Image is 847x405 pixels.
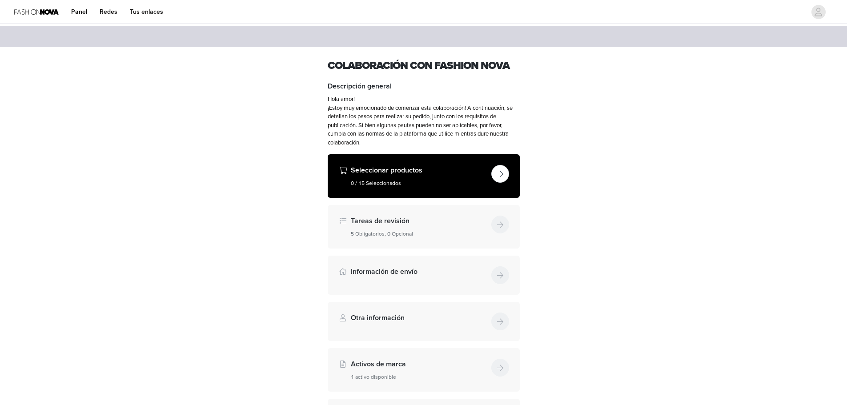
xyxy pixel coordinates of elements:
[351,360,406,369] font: Activos de marca
[328,302,520,341] div: Otra información
[351,231,413,237] font: 5 Obligatorios, 0 Opcional
[328,205,520,249] div: Tareas de revisión
[328,82,392,91] font: Descripción general
[66,2,92,22] a: Panel
[351,217,409,225] font: Tareas de revisión
[328,256,520,295] div: Información de envío
[71,8,87,16] font: Panel
[100,8,117,16] font: Redes
[351,166,422,175] font: Seleccionar productos
[94,2,123,22] a: Redes
[351,313,405,322] font: Otra información
[351,180,401,186] font: 0 / 15 Seleccionados
[328,154,520,198] div: Seleccionar productos
[328,59,510,72] font: Colaboración con Fashion Nova
[14,2,59,22] img: Logotipo de Fashion Nova
[351,267,417,276] font: Información de envío
[328,104,513,146] font: ¡Estoy muy emocionado de comenzar esta colaboración! A continuación, se detallan los pasos para r...
[130,8,163,16] font: Tus enlaces
[328,96,355,103] font: Hola amor!
[351,374,396,380] font: 1 activo disponible
[124,2,169,22] a: Tus enlaces
[814,5,823,19] div: avatar
[328,348,520,392] div: Activos de marca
